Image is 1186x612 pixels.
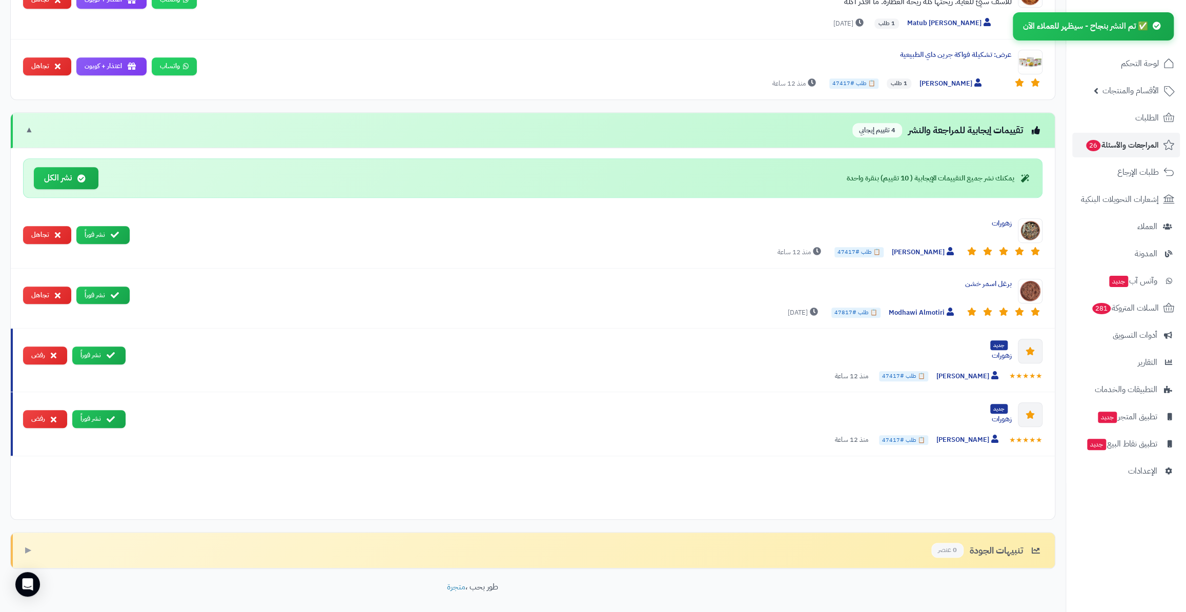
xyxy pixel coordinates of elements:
div: زهورات [138,218,1012,229]
button: نشر فوراً [72,410,126,428]
span: 4 تقييم إيجابي [852,123,902,138]
span: Matub [PERSON_NAME] [907,18,993,29]
span: التطبيقات والخدمات [1095,382,1157,397]
span: [PERSON_NAME] [892,247,956,258]
span: [DATE] [833,18,866,29]
span: 281 [1092,303,1111,314]
img: Product [1018,218,1042,243]
img: Product [1018,50,1042,74]
span: 📋 طلب #47417 [829,78,878,89]
span: منذ 12 ساعة [778,247,824,257]
span: Modhawi Almotiri [889,308,956,318]
span: الطلبات [1135,111,1159,125]
span: ▶ [25,544,31,556]
span: ▼ [25,124,33,136]
span: الأقسام والمنتجات [1102,84,1159,98]
button: تجاهل [23,57,71,75]
a: التقارير [1072,350,1180,375]
span: منذ 12 ساعة [835,372,868,381]
div: ★★★★★ [1009,371,1042,381]
span: أدوات التسويق [1113,328,1157,342]
span: العملاء [1137,219,1157,234]
div: عرض: تشكيلة فواكة جرين داي الطبيعية [205,50,1012,60]
span: 1 طلب [874,18,899,29]
a: تطبيق نقاط البيعجديد [1072,432,1180,456]
a: المراجعات والأسئلة26 [1072,133,1180,157]
a: وآتس آبجديد [1072,269,1180,293]
button: اعتذار + كوبون [76,57,147,75]
span: تطبيق المتجر [1097,410,1157,424]
a: المدونة [1072,241,1180,266]
span: 📋 طلب #47417 [879,435,928,445]
span: إشعارات التحويلات البنكية [1081,192,1159,207]
span: تطبيق نقاط البيع [1086,437,1157,451]
span: منذ 12 ساعة [835,435,868,445]
span: جديد [990,404,1008,414]
div: برغل اسمر خشن [138,279,1012,289]
span: [PERSON_NAME] [936,435,1001,445]
div: يمكنك نشر جميع التقييمات الإيجابية ( 10 تقييم) بنقرة واحدة [847,173,1032,183]
span: التقارير [1138,355,1157,370]
a: متجرة [447,581,465,593]
span: منذ 12 ساعة [772,78,819,89]
div: ★★★★★ [1009,435,1042,445]
span: جديد [990,340,1008,350]
button: نشر فوراً [76,226,130,244]
a: الإعدادات [1072,459,1180,483]
span: [DATE] [788,308,821,318]
img: Product [1018,279,1042,303]
span: المراجعات والأسئلة [1085,138,1159,152]
a: إشعارات التحويلات البنكية [1072,187,1180,212]
span: المدونة [1135,247,1157,261]
a: تطبيق المتجرجديد [1072,404,1180,429]
span: جديد [1109,276,1128,287]
span: [PERSON_NAME] [919,78,984,89]
span: الإعدادات [1128,464,1157,478]
a: السلات المتروكة281 [1072,296,1180,320]
span: 1 طلب [887,78,911,89]
div: تقييمات إيجابية للمراجعة والنشر [852,123,1042,138]
div: تنبيهات الجودة [931,543,1042,558]
button: نشر فوراً [76,287,130,304]
button: رفض [23,410,67,428]
span: 26 [1086,140,1100,151]
span: جديد [1098,412,1117,423]
span: جديد [1087,439,1106,450]
a: التطبيقات والخدمات [1072,377,1180,402]
button: رفض [23,346,67,364]
span: 📋 طلب #47817 [831,308,881,318]
span: 📋 طلب #47417 [879,371,928,381]
span: 0 عنصر [931,543,964,558]
button: نشر الكل [34,167,98,189]
div: زهورات [134,351,1012,361]
span: السلات المتروكة [1091,301,1159,315]
div: Open Intercom Messenger [15,572,40,597]
span: وآتس آب [1108,274,1157,288]
span: [PERSON_NAME] [936,371,1001,382]
a: أدوات التسويق [1072,323,1180,348]
span: لوحة التحكم [1121,56,1159,71]
span: طلبات الإرجاع [1117,165,1159,179]
button: تجاهل [23,287,71,304]
a: طلبات الإرجاع [1072,160,1180,185]
button: تجاهل [23,226,71,244]
a: الطلبات [1072,106,1180,130]
span: ✅ تم النشر بنجاح - سيظهر للعملاء الآن [1023,20,1148,32]
a: لوحة التحكم [1072,51,1180,76]
div: زهورات [134,414,1012,424]
a: واتساب [152,57,197,75]
button: نشر فوراً [72,346,126,364]
span: 📋 طلب #47417 [834,247,884,257]
a: العملاء [1072,214,1180,239]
